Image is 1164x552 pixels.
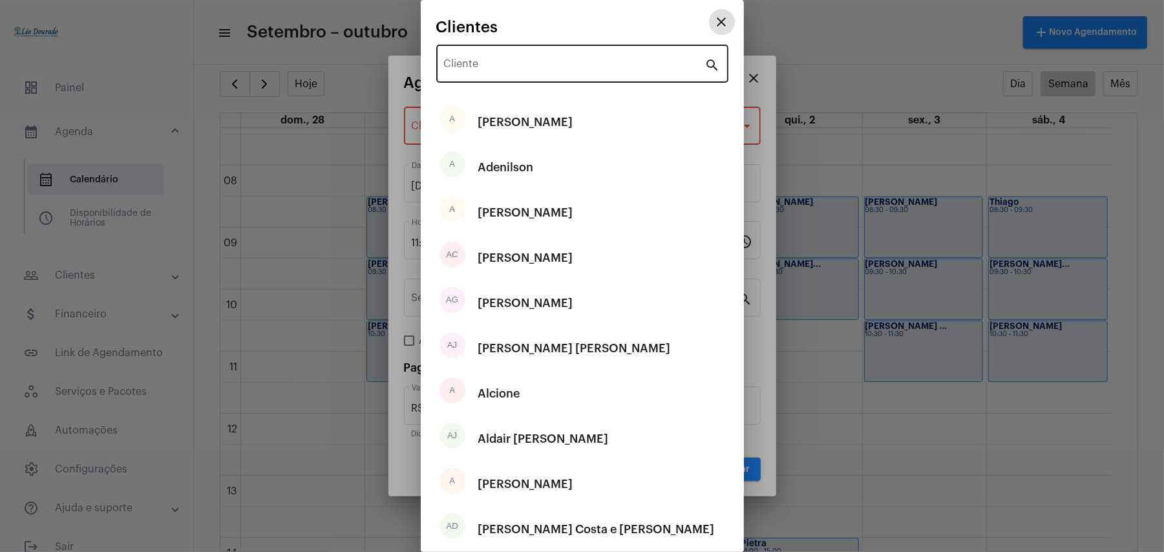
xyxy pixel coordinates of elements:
[444,61,705,72] input: Pesquisar cliente
[478,465,573,504] div: [PERSON_NAME]
[478,419,609,458] div: Aldair [PERSON_NAME]
[439,513,465,539] div: AD
[478,284,573,323] div: [PERSON_NAME]
[439,468,465,494] div: A
[439,423,465,449] div: AJ
[439,287,465,313] div: AG
[478,103,573,142] div: [PERSON_NAME]
[439,106,465,132] div: A
[478,329,671,368] div: [PERSON_NAME] [PERSON_NAME]
[439,242,465,268] div: AC
[714,14,730,30] mat-icon: close
[705,57,721,72] mat-icon: search
[439,377,465,403] div: A
[436,19,498,36] span: Clientes
[478,374,520,413] div: Alcione
[478,510,715,549] div: [PERSON_NAME] Costa e [PERSON_NAME]
[439,151,465,177] div: A
[478,148,534,187] div: Adenilson
[478,193,573,232] div: [PERSON_NAME]
[478,239,573,277] div: [PERSON_NAME]
[439,332,465,358] div: AJ
[439,196,465,222] div: A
